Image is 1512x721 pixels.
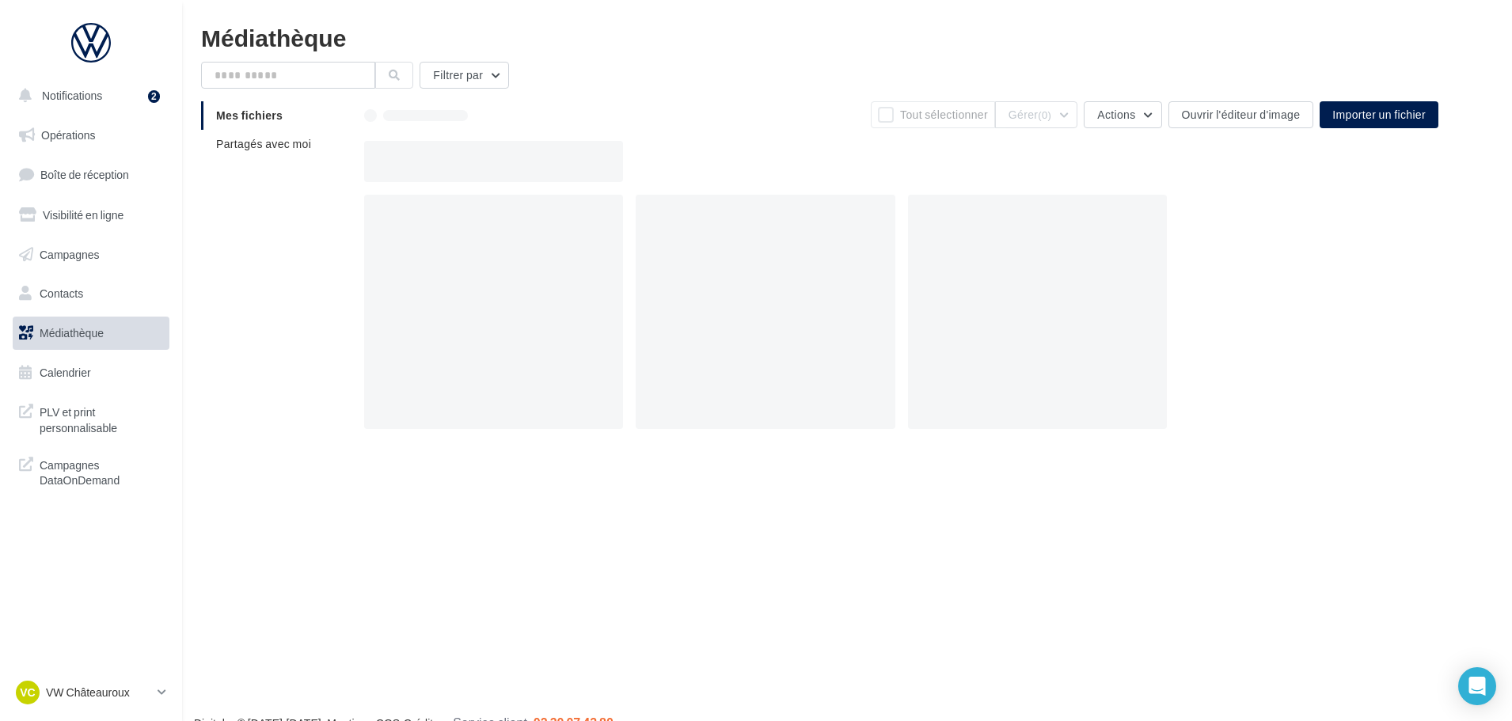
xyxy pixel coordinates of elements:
[20,685,35,700] span: VC
[1097,108,1135,121] span: Actions
[41,128,95,142] span: Opérations
[40,401,163,435] span: PLV et print personnalisable
[43,208,123,222] span: Visibilité en ligne
[40,366,91,379] span: Calendrier
[1458,667,1496,705] div: Open Intercom Messenger
[9,277,173,310] a: Contacts
[420,62,509,89] button: Filtrer par
[9,317,173,350] a: Médiathèque
[40,454,163,488] span: Campagnes DataOnDemand
[1038,108,1051,121] span: (0)
[1332,108,1426,121] span: Importer un fichier
[9,238,173,271] a: Campagnes
[201,25,1493,49] div: Médiathèque
[40,247,100,260] span: Campagnes
[216,137,311,150] span: Partagés avec moi
[9,199,173,232] a: Visibilité en ligne
[1168,101,1314,128] button: Ouvrir l'éditeur d'image
[9,157,173,192] a: Boîte de réception
[995,101,1077,128] button: Gérer(0)
[1084,101,1161,128] button: Actions
[1320,101,1438,128] button: Importer un fichier
[42,89,102,102] span: Notifications
[40,168,129,181] span: Boîte de réception
[46,685,151,700] p: VW Châteauroux
[871,101,995,128] button: Tout sélectionner
[9,119,173,152] a: Opérations
[9,79,166,112] button: Notifications 2
[13,677,169,708] a: VC VW Châteauroux
[148,90,160,103] div: 2
[9,395,173,442] a: PLV et print personnalisable
[216,108,283,122] span: Mes fichiers
[40,326,104,340] span: Médiathèque
[9,448,173,495] a: Campagnes DataOnDemand
[40,287,83,300] span: Contacts
[9,356,173,389] a: Calendrier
